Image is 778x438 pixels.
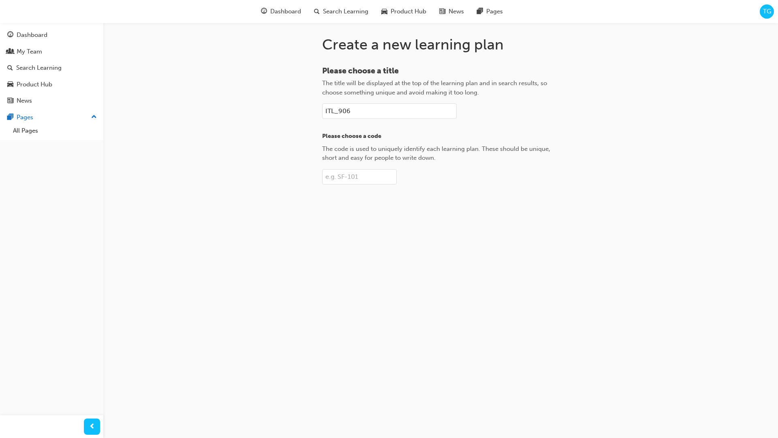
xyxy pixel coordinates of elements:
[89,422,95,432] span: prev-icon
[486,6,492,17] span: pages-icon
[3,77,100,92] a: Product Hub
[16,63,62,73] div: Search Learning
[322,79,547,96] span: The title will be displayed at the top of the learning plan and in search results, so choose some...
[4,7,23,16] img: Trak
[17,80,52,89] div: Product Hub
[3,110,100,125] button: Pages
[7,114,13,121] span: pages-icon
[17,47,42,56] div: My Team
[17,30,47,40] div: Dashboard
[322,132,560,141] p: Please choose a code
[449,6,455,17] span: news-icon
[17,113,33,122] div: Pages
[3,26,100,110] button: DashboardMy TeamSearch LearningProduct HubNews
[322,36,560,54] h1: Create a new learning plan
[17,96,32,105] div: News
[458,7,473,16] span: News
[442,3,480,20] a: news-iconNews
[384,3,442,20] a: car-iconProduct Hub
[391,6,397,17] span: car-icon
[7,32,13,39] span: guage-icon
[7,97,13,105] span: news-icon
[270,6,276,17] span: guage-icon
[317,3,384,20] a: search-iconSearch Learning
[323,6,329,17] span: search-icon
[264,3,317,20] a: guage-iconDashboard
[322,67,560,76] p: Please choose a title
[332,7,378,16] span: Search Learning
[763,7,771,16] span: TG
[7,64,13,72] span: search-icon
[496,7,512,16] span: Pages
[480,3,519,20] a: pages-iconPages
[3,93,100,108] a: News
[3,60,100,75] a: Search Learning
[280,7,310,16] span: Dashboard
[7,48,13,56] span: people-icon
[3,28,100,43] a: Dashboard
[91,112,97,122] span: up-icon
[3,44,100,59] a: My Team
[322,145,550,162] span: The code is used to uniquely identify each learning plan. These should be unique, short and easy ...
[400,7,436,16] span: Product Hub
[7,81,13,88] span: car-icon
[10,125,100,137] a: All Pages
[760,4,774,19] button: TG
[322,103,457,119] input: Please choose a titleThe title will be displayed at the top of the learning plan and in search re...
[322,169,397,185] input: Please choose a codeThe code is used to uniquely identify each learning plan. These should be uni...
